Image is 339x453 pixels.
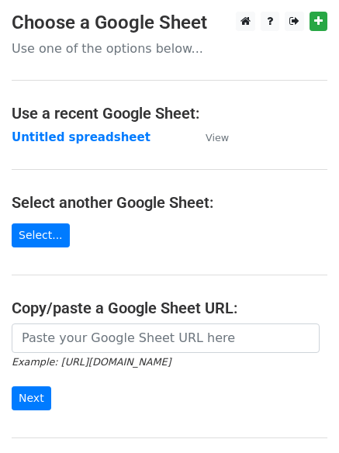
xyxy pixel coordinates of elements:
[206,132,229,144] small: View
[12,386,51,410] input: Next
[12,40,327,57] p: Use one of the options below...
[12,130,150,144] a: Untitled spreadsheet
[12,12,327,34] h3: Choose a Google Sheet
[12,193,327,212] h4: Select another Google Sheet:
[190,130,229,144] a: View
[12,104,327,123] h4: Use a recent Google Sheet:
[12,323,320,353] input: Paste your Google Sheet URL here
[12,299,327,317] h4: Copy/paste a Google Sheet URL:
[12,356,171,368] small: Example: [URL][DOMAIN_NAME]
[12,223,70,247] a: Select...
